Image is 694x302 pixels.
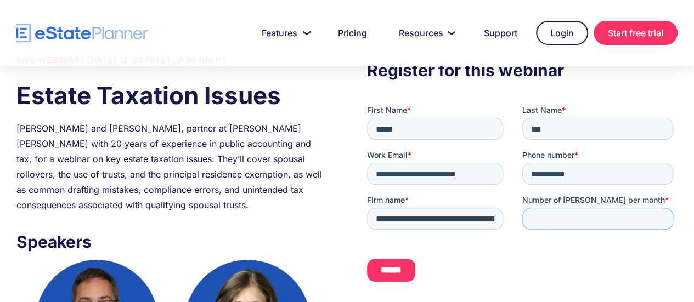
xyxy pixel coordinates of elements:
[367,58,678,83] h3: Register for this webinar
[325,22,380,44] a: Pricing
[16,121,327,213] div: [PERSON_NAME] and [PERSON_NAME], partner at [PERSON_NAME] [PERSON_NAME] with 20 years of experien...
[536,21,588,45] a: Login
[386,22,465,44] a: Resources
[16,24,148,43] a: home
[16,229,327,254] h3: Speakers
[471,22,531,44] a: Support
[594,21,678,45] a: Start free trial
[249,22,319,44] a: Features
[16,78,327,112] h1: Estate Taxation Issues
[367,105,678,290] iframe: Form 0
